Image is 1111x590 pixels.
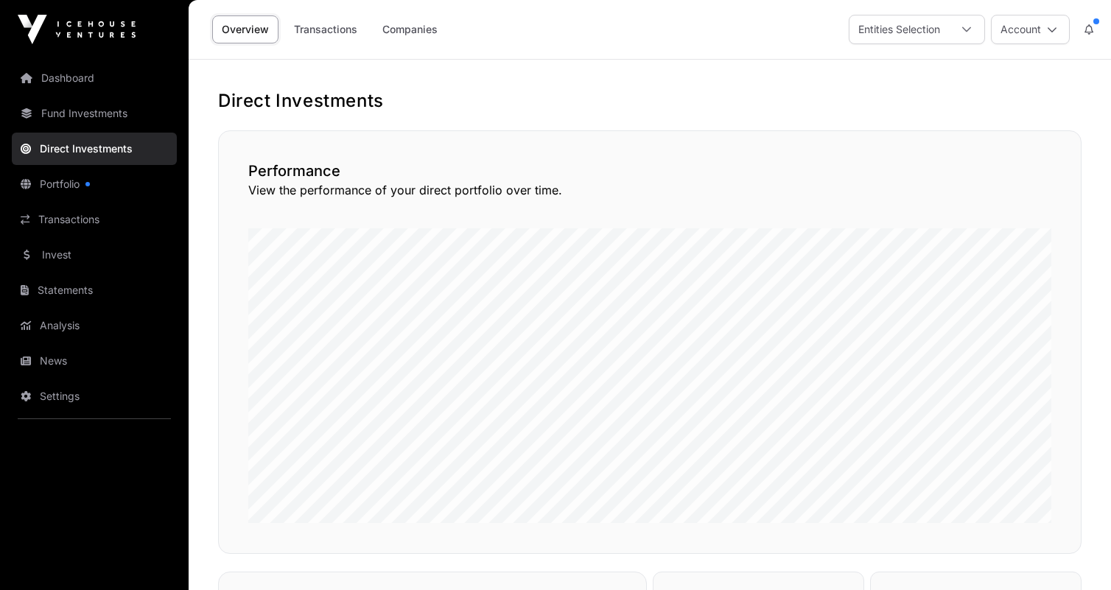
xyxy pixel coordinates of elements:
a: Companies [373,15,447,43]
a: Transactions [284,15,367,43]
button: Account [991,15,1070,44]
a: Settings [12,380,177,412]
a: Direct Investments [12,133,177,165]
a: Fund Investments [12,97,177,130]
iframe: Chat Widget [1037,519,1111,590]
a: Overview [212,15,278,43]
img: Icehouse Ventures Logo [18,15,136,44]
h1: Direct Investments [218,89,1082,113]
a: Transactions [12,203,177,236]
a: Invest [12,239,177,271]
a: Portfolio [12,168,177,200]
h2: Performance [248,161,1051,181]
a: Statements [12,274,177,306]
a: News [12,345,177,377]
p: View the performance of your direct portfolio over time. [248,181,1051,199]
a: Dashboard [12,62,177,94]
a: Analysis [12,309,177,342]
div: Entities Selection [849,15,949,43]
